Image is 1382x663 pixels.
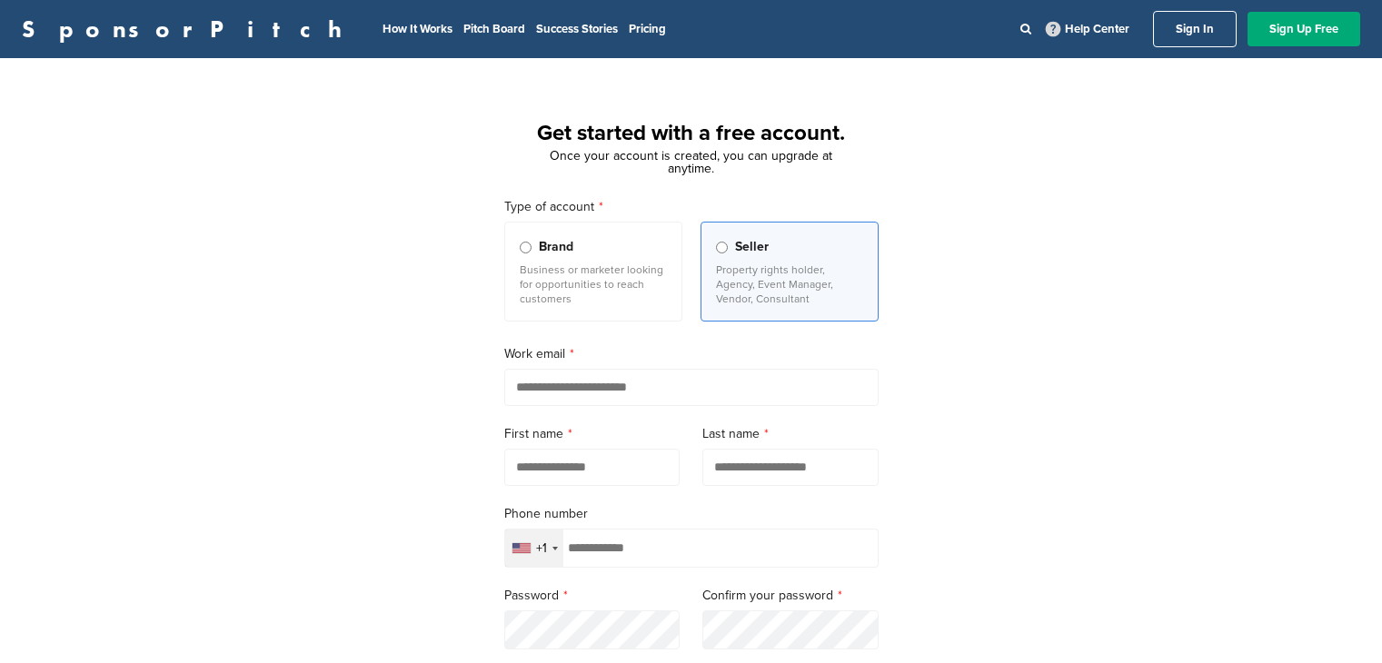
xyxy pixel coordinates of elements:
[550,148,832,176] span: Once your account is created, you can upgrade at anytime.
[536,542,547,555] div: +1
[383,22,452,36] a: How It Works
[22,17,353,41] a: SponsorPitch
[504,344,879,364] label: Work email
[504,424,681,444] label: First name
[520,242,532,253] input: Brand Business or marketer looking for opportunities to reach customers
[520,262,667,306] p: Business or marketer looking for opportunities to reach customers
[536,22,618,36] a: Success Stories
[504,197,879,217] label: Type of account
[463,22,525,36] a: Pitch Board
[1153,11,1237,47] a: Sign In
[702,586,879,606] label: Confirm your password
[482,117,900,150] h1: Get started with a free account.
[1042,18,1133,40] a: Help Center
[716,242,728,253] input: Seller Property rights holder, Agency, Event Manager, Vendor, Consultant
[505,529,563,567] div: Selected country
[702,424,879,444] label: Last name
[504,586,681,606] label: Password
[716,262,863,306] p: Property rights holder, Agency, Event Manager, Vendor, Consultant
[504,504,879,524] label: Phone number
[539,237,573,257] span: Brand
[1248,12,1360,46] a: Sign Up Free
[735,237,769,257] span: Seller
[629,22,666,36] a: Pricing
